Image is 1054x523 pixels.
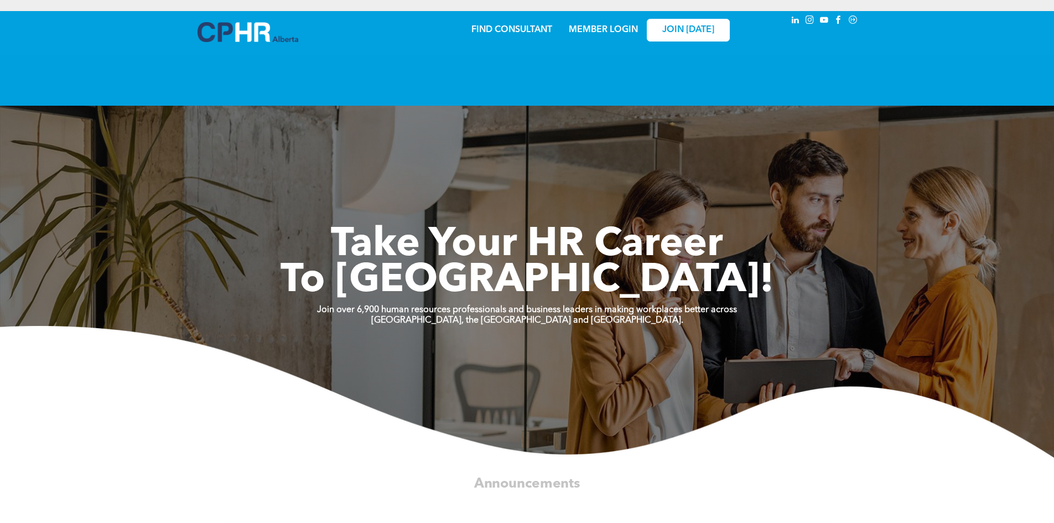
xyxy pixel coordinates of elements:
strong: Join over 6,900 human resources professionals and business leaders in making workplaces better ac... [317,305,737,314]
a: instagram [804,14,816,29]
span: Take Your HR Career [331,225,723,265]
strong: [GEOGRAPHIC_DATA], the [GEOGRAPHIC_DATA] and [GEOGRAPHIC_DATA]. [371,316,683,325]
a: Social network [847,14,859,29]
span: Announcements [474,477,580,490]
span: JOIN [DATE] [662,25,714,35]
a: youtube [818,14,830,29]
a: FIND CONSULTANT [471,25,552,34]
a: MEMBER LOGIN [569,25,638,34]
a: facebook [833,14,845,29]
a: linkedin [790,14,802,29]
span: To [GEOGRAPHIC_DATA]! [281,261,774,301]
a: JOIN [DATE] [647,19,730,42]
img: A blue and white logo for cp alberta [198,22,298,42]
